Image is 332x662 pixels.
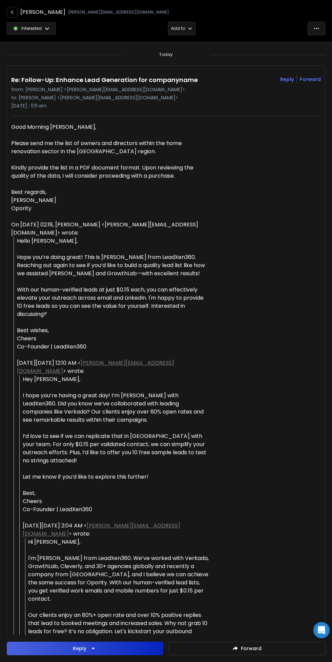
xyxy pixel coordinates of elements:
[11,204,209,213] div: Opority
[300,76,321,83] div: Forward
[73,645,86,652] div: Reply
[169,642,325,655] button: Forward
[11,86,321,93] p: from: [PERSON_NAME] <[PERSON_NAME][EMAIL_ADDRESS][DOMAIN_NAME]>
[28,554,209,603] div: I'm [PERSON_NAME] from LeadXen360. We’ve worked with Verkada, GrowthLab, Cleverly, and 30+ agenci...
[17,335,209,351] div: Cheers Co-Founder | LeadXen360
[23,375,209,383] div: Hey [PERSON_NAME],
[28,538,209,546] div: Hi [PERSON_NAME],
[17,326,209,335] div: Best wishes,
[11,102,321,109] p: [DATE] : 11:11 am
[23,522,180,538] a: [PERSON_NAME][EMAIL_ADDRESS][DOMAIN_NAME]
[23,473,209,481] div: Let me know if you’d like to explore this further!
[17,286,209,318] div: With our human-verified leads at just $0.15 each, you can effectively elevate your outreach acros...
[159,52,173,57] p: Today
[17,359,174,375] a: [PERSON_NAME][EMAIL_ADDRESS][DOMAIN_NAME]
[23,392,209,424] div: I hope you’re having a great day! I’m [PERSON_NAME] with LeadXen360. Did you know we’ve collabora...
[171,26,185,31] p: Add to
[7,22,56,35] button: Interested
[11,123,209,131] div: Good Morning [PERSON_NAME],
[11,164,209,180] div: Kindly provide the list in a PDF document format. Upon reviewing the quality of the data, I will ...
[7,642,163,655] button: Reply
[280,76,294,83] button: Reply
[23,489,209,497] div: Best,
[23,432,209,465] div: I’d love to see if we can replicate that in [GEOGRAPHIC_DATA] with your team. For only $0.15 per ...
[23,522,209,538] div: [DATE][DATE] 2:04 AM < > wrote:
[11,188,209,196] div: Best regards,
[11,94,321,101] p: to: [PERSON_NAME] <[PERSON_NAME][EMAIL_ADDRESS][DOMAIN_NAME]>
[21,26,42,31] p: Interested
[17,237,209,245] div: Hello [PERSON_NAME],
[11,139,209,156] div: Please send me the list of owners and directors within the home renovation sector in the [GEOGRAP...
[11,75,198,85] h1: Re: Follow-Up: Enhance Lead Generation for companyname
[313,622,330,638] div: Open Intercom Messenger
[17,359,209,375] div: [DATE][DATE] 12:10 AM < > wrote:
[11,196,209,204] div: [PERSON_NAME]
[28,611,209,644] div: Our clients enjoy an 80%+ open rate and over 10% positive replies that lead to booked meetings an...
[23,497,209,514] div: Cheers Co-Founder | LeadXen360
[17,253,209,278] div: Hope you’re doing great! This is [PERSON_NAME] from LeadXen360. Reaching out again to see if you’...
